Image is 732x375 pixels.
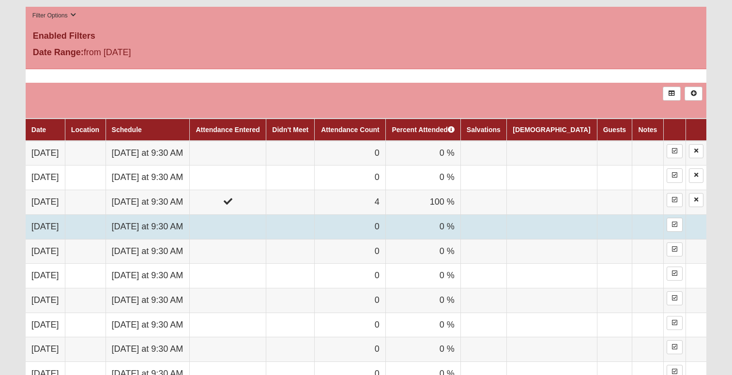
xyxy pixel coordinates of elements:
td: 0 [315,214,385,239]
td: 0 % [385,141,460,165]
td: 0 % [385,313,460,337]
td: [DATE] [26,141,65,165]
a: Delete [689,168,703,182]
td: [DATE] [26,288,65,313]
td: [DATE] at 9:30 AM [106,288,190,313]
a: Enter Attendance [667,144,683,158]
a: Alt+N [685,87,702,101]
td: 0 % [385,288,460,313]
a: Enter Attendance [667,168,683,182]
td: [DATE] [26,165,65,190]
a: Didn't Meet [272,126,308,134]
td: 0 % [385,337,460,362]
th: Guests [597,119,632,141]
h4: Enabled Filters [33,31,699,42]
td: [DATE] at 9:30 AM [106,141,190,165]
a: Attendance Entered [196,126,259,134]
a: Enter Attendance [667,193,683,207]
td: 0 [315,239,385,264]
td: 0 % [385,264,460,288]
th: [DEMOGRAPHIC_DATA] [507,119,597,141]
a: Delete [689,144,703,158]
td: 0 % [385,239,460,264]
td: [DATE] at 9:30 AM [106,264,190,288]
a: Percent Attended [392,126,454,134]
td: [DATE] at 9:30 AM [106,190,190,215]
td: [DATE] [26,264,65,288]
td: [DATE] [26,337,65,362]
td: 4 [315,190,385,215]
td: 0 [315,337,385,362]
td: 0 [315,141,385,165]
td: [DATE] [26,313,65,337]
a: Enter Attendance [667,218,683,232]
a: Location [71,126,99,134]
td: 0 [315,264,385,288]
td: 0 % [385,214,460,239]
td: 0 [315,288,385,313]
label: Date Range: [33,46,84,59]
td: 0 [315,313,385,337]
td: 0 % [385,165,460,190]
td: [DATE] at 9:30 AM [106,337,190,362]
th: Salvations [460,119,506,141]
td: 100 % [385,190,460,215]
div: from [DATE] [26,46,253,61]
a: Schedule [112,126,142,134]
a: Notes [638,126,657,134]
a: Enter Attendance [667,340,683,354]
td: [DATE] [26,214,65,239]
a: Export to Excel [663,87,681,101]
td: [DATE] [26,239,65,264]
a: Enter Attendance [667,267,683,281]
td: 0 [315,165,385,190]
a: Delete [689,193,703,207]
a: Enter Attendance [667,291,683,305]
td: [DATE] [26,190,65,215]
a: Enter Attendance [667,242,683,256]
a: Enter Attendance [667,316,683,330]
a: Date [31,126,46,134]
a: Attendance Count [321,126,380,134]
td: [DATE] at 9:30 AM [106,214,190,239]
td: [DATE] at 9:30 AM [106,239,190,264]
td: [DATE] at 9:30 AM [106,313,190,337]
td: [DATE] at 9:30 AM [106,165,190,190]
button: Filter Options [30,11,79,21]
